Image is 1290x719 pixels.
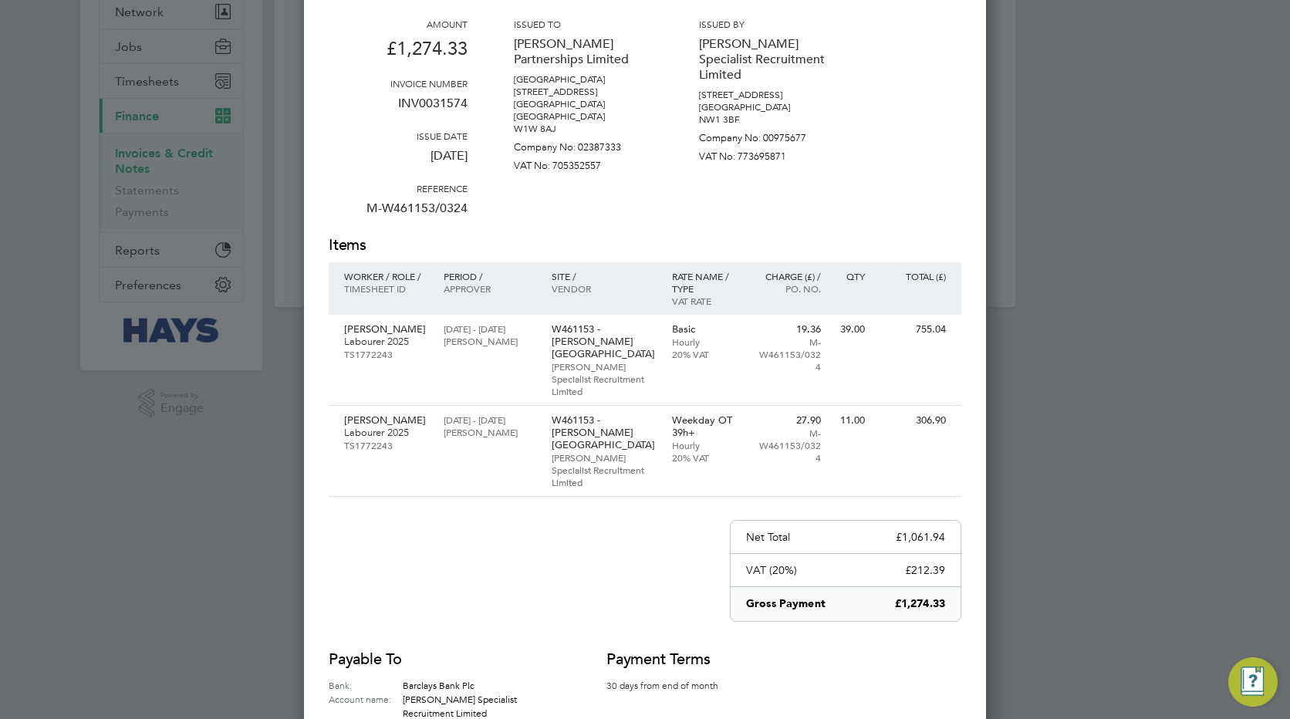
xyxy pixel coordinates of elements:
[672,323,739,336] p: Basic
[329,194,468,235] p: M-W461153/0324
[403,693,517,719] span: [PERSON_NAME] Specialist Recruitment Limited
[344,427,428,439] p: Labourer 2025
[606,678,745,692] p: 30 days from end of month
[329,182,468,194] h3: Reference
[329,649,560,670] h2: Payable to
[552,451,657,488] p: [PERSON_NAME] Specialist Recruitment Limited
[606,649,745,670] h2: Payment terms
[329,30,468,77] p: £1,274.33
[344,323,428,336] p: [PERSON_NAME]
[329,130,468,142] h3: Issue date
[344,270,428,282] p: Worker / Role /
[514,18,653,30] h3: Issued to
[344,439,428,451] p: TS1772243
[552,360,657,397] p: [PERSON_NAME] Specialist Recruitment Limited
[699,126,838,144] p: Company No: 00975677
[552,282,657,295] p: Vendor
[444,270,535,282] p: Period /
[836,270,865,282] p: QTY
[880,270,946,282] p: Total (£)
[880,414,946,427] p: 306.90
[896,530,945,544] p: £1,061.94
[344,414,428,427] p: [PERSON_NAME]
[403,679,474,691] span: Barclays Bank Plc
[514,110,653,123] p: [GEOGRAPHIC_DATA]
[672,414,739,439] p: Weekday OT 39h+
[699,101,838,113] p: [GEOGRAPHIC_DATA]
[329,18,468,30] h3: Amount
[746,596,826,612] p: Gross Payment
[754,270,821,282] p: Charge (£) /
[754,282,821,295] p: Po. No.
[444,282,535,295] p: Approver
[552,270,657,282] p: Site /
[699,113,838,126] p: NW1 3BF
[672,348,739,360] p: 20% VAT
[836,414,865,427] p: 11.00
[672,451,739,464] p: 20% VAT
[514,86,653,98] p: [STREET_ADDRESS]
[672,336,739,348] p: Hourly
[699,144,838,163] p: VAT No: 773695871
[699,89,838,101] p: [STREET_ADDRESS]
[672,439,739,451] p: Hourly
[444,414,535,426] p: [DATE] - [DATE]
[836,323,865,336] p: 39.00
[329,142,468,182] p: [DATE]
[746,563,797,577] p: VAT (20%)
[754,414,821,427] p: 27.90
[754,336,821,373] p: M-W461153/0324
[754,427,821,464] p: M-W461153/0324
[1228,657,1278,707] button: Engage Resource Center
[514,123,653,135] p: W1W 8AJ
[344,282,428,295] p: Timesheet ID
[746,530,790,544] p: Net Total
[754,323,821,336] p: 19.36
[329,77,468,89] h3: Invoice number
[344,336,428,348] p: Labourer 2025
[444,322,535,335] p: [DATE] - [DATE]
[444,426,535,438] p: [PERSON_NAME]
[699,30,838,89] p: [PERSON_NAME] Specialist Recruitment Limited
[514,73,653,86] p: [GEOGRAPHIC_DATA]
[672,270,739,295] p: Rate name / type
[329,678,403,692] label: Bank:
[329,235,961,256] h2: Items
[672,295,739,307] p: VAT rate
[514,135,653,154] p: Company No: 02387333
[514,98,653,110] p: [GEOGRAPHIC_DATA]
[514,30,653,73] p: [PERSON_NAME] Partnerships Limited
[552,414,657,451] p: W461153 - [PERSON_NAME][GEOGRAPHIC_DATA]
[552,323,657,360] p: W461153 - [PERSON_NAME][GEOGRAPHIC_DATA]
[329,89,468,130] p: INV0031574
[344,348,428,360] p: TS1772243
[880,323,946,336] p: 755.04
[699,18,838,30] h3: Issued by
[895,596,945,612] p: £1,274.33
[444,335,535,347] p: [PERSON_NAME]
[905,563,945,577] p: £212.39
[514,154,653,172] p: VAT No: 705352557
